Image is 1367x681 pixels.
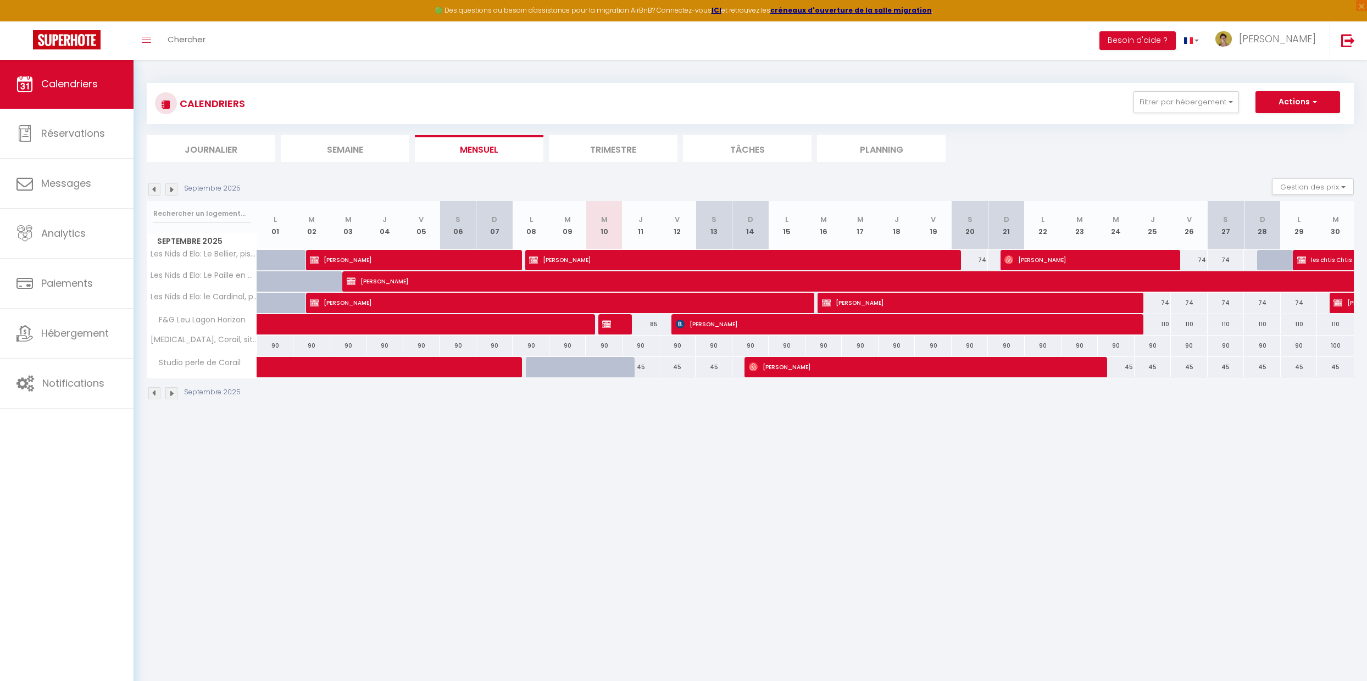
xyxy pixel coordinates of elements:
li: Semaine [281,135,409,162]
th: 07 [476,201,513,250]
div: 110 [1135,314,1171,334]
div: 90 [732,336,769,356]
div: 45 [1317,357,1354,377]
abbr: J [638,214,643,225]
abbr: J [1151,214,1155,225]
button: Actions [1255,91,1340,113]
span: [PERSON_NAME] [676,314,1130,334]
div: 74 [1208,250,1244,270]
th: 16 [805,201,842,250]
abbr: M [308,214,315,225]
div: 45 [1098,357,1135,377]
abbr: M [1113,214,1119,225]
th: 18 [879,201,915,250]
th: 15 [769,201,805,250]
span: [PERSON_NAME] [822,292,1129,313]
span: Airbnb available) [602,314,614,334]
li: Journalier [147,135,275,162]
div: 74 [1208,293,1244,313]
div: 90 [1281,336,1318,356]
abbr: S [455,214,460,225]
th: 14 [732,201,769,250]
div: 110 [1171,314,1208,334]
div: 45 [696,357,732,377]
div: 90 [586,336,623,356]
div: 110 [1208,314,1244,334]
p: Septembre 2025 [184,183,241,194]
th: 28 [1244,201,1281,250]
div: 90 [988,336,1025,356]
abbr: J [894,214,899,225]
th: 06 [440,201,476,250]
div: 90 [366,336,403,356]
button: Besoin d'aide ? [1099,31,1176,50]
abbr: V [419,214,424,225]
div: 90 [696,336,732,356]
div: 74 [1244,293,1281,313]
span: Calendriers [41,77,98,91]
th: 05 [403,201,440,250]
span: Les Nids d Elo: le Cardinal, piscine au sel [GEOGRAPHIC_DATA] [149,293,259,301]
input: Rechercher un logement... [153,204,251,224]
div: 85 [623,314,659,334]
a: ... [PERSON_NAME] [1207,21,1330,60]
span: [PERSON_NAME] [310,249,506,270]
abbr: M [1076,214,1083,225]
span: Analytics [41,226,86,240]
div: 45 [659,357,696,377]
div: 74 [1135,293,1171,313]
abbr: M [564,214,571,225]
span: Messages [41,176,91,190]
span: Hébergement [41,326,109,340]
div: 90 [805,336,842,356]
span: Studio perle de Corail [149,357,243,369]
abbr: M [345,214,352,225]
abbr: V [931,214,936,225]
th: 03 [330,201,367,250]
li: Mensuel [415,135,543,162]
th: 26 [1171,201,1208,250]
div: 45 [1208,357,1244,377]
span: F&G Leu Lagon Horizon [149,314,248,326]
button: Ouvrir le widget de chat LiveChat [9,4,42,37]
span: Réservations [41,126,105,140]
div: 110 [1244,314,1281,334]
abbr: D [748,214,753,225]
abbr: D [1004,214,1009,225]
div: 90 [257,336,294,356]
span: Septembre 2025 [147,233,257,249]
strong: ICI [712,5,721,15]
th: 13 [696,201,732,250]
div: 90 [1062,336,1098,356]
div: 90 [1171,336,1208,356]
th: 24 [1098,201,1135,250]
div: 90 [842,336,879,356]
th: 22 [1025,201,1062,250]
div: 100 [1317,336,1354,356]
div: 74 [1281,293,1318,313]
th: 01 [257,201,294,250]
span: [PERSON_NAME] [310,292,801,313]
span: Chercher [168,34,205,45]
span: Les Nids d Elo: Le Paille en Queue, piscine au Sel [149,271,259,280]
div: 74 [952,250,988,270]
li: Planning [817,135,946,162]
div: 90 [476,336,513,356]
div: 90 [1208,336,1244,356]
th: 11 [623,201,659,250]
span: [PERSON_NAME] [529,249,946,270]
div: 90 [769,336,805,356]
div: 90 [623,336,659,356]
span: [PERSON_NAME] [749,356,1092,377]
th: 20 [952,201,988,250]
div: 90 [513,336,549,356]
span: Les Nids d Elo: Le Bellier, piscine au sel, [GEOGRAPHIC_DATA] [149,250,259,258]
div: 90 [1244,336,1281,356]
div: 90 [915,336,952,356]
span: [PERSON_NAME] [1004,249,1164,270]
abbr: D [1260,214,1265,225]
abbr: L [1041,214,1044,225]
div: 45 [1281,357,1318,377]
th: 19 [915,201,952,250]
th: 04 [366,201,403,250]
